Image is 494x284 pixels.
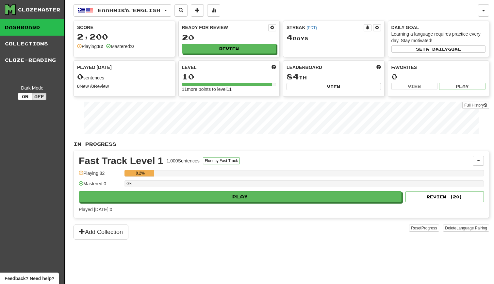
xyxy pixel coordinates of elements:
div: Daily Goal [391,24,486,31]
button: Add sentence to collection [191,4,204,17]
strong: 82 [98,44,103,49]
span: Open feedback widget [5,275,54,282]
div: Mastered: 0 [79,180,121,191]
button: Review [182,44,276,54]
div: 0 [391,73,486,81]
button: Seta dailygoal [391,45,486,53]
span: Language Pairing [456,226,487,230]
span: 0 [77,72,83,81]
button: Add Collection [74,225,128,240]
div: 20 [182,33,276,42]
div: Clozemaster [18,7,60,13]
button: Fluency Fast Track [203,157,240,164]
button: Play [439,83,486,90]
span: Level [182,64,197,71]
span: Played [DATE]: 0 [79,207,112,212]
button: DeleteLanguage Pairing [443,225,489,232]
button: On [18,93,32,100]
a: (PDT) [306,25,317,30]
button: View [391,83,438,90]
div: 8.2% [126,170,154,176]
span: a daily [426,47,448,51]
div: 2,200 [77,33,172,41]
div: Ready for Review [182,24,269,31]
div: 11 more points to level 11 [182,86,276,92]
div: Mastered: [106,43,134,50]
button: Review (20) [405,191,484,202]
p: In Progress [74,141,489,147]
button: Off [32,93,46,100]
div: Playing: 82 [79,170,121,181]
a: Full History [462,102,489,109]
button: Ελληνικά/English [74,4,171,17]
button: Search sentences [174,4,188,17]
div: Dark Mode [5,85,59,91]
div: Favorites [391,64,486,71]
span: Leaderboard [287,64,322,71]
div: New / Review [77,83,172,90]
div: Playing: [77,43,103,50]
div: 1,000 Sentences [167,158,200,164]
span: Played [DATE] [77,64,112,71]
div: Score [77,24,172,31]
div: Learning a language requires practice every day. Stay motivated! [391,31,486,44]
div: 10 [182,73,276,81]
strong: 0 [77,84,80,89]
span: Score more points to level up [272,64,276,71]
button: More stats [207,4,220,17]
button: View [287,83,381,90]
div: th [287,73,381,81]
button: ResetProgress [409,225,439,232]
div: Fast Track Level 1 [79,156,163,166]
strong: 0 [91,84,94,89]
div: Day s [287,33,381,42]
span: This week in points, UTC [376,64,381,71]
span: Progress [421,226,437,230]
div: Streak [287,24,364,31]
span: 4 [287,33,293,42]
div: sentences [77,73,172,81]
button: Play [79,191,402,202]
strong: 0 [131,44,134,49]
span: 84 [287,72,299,81]
span: Ελληνικά / English [98,8,160,13]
